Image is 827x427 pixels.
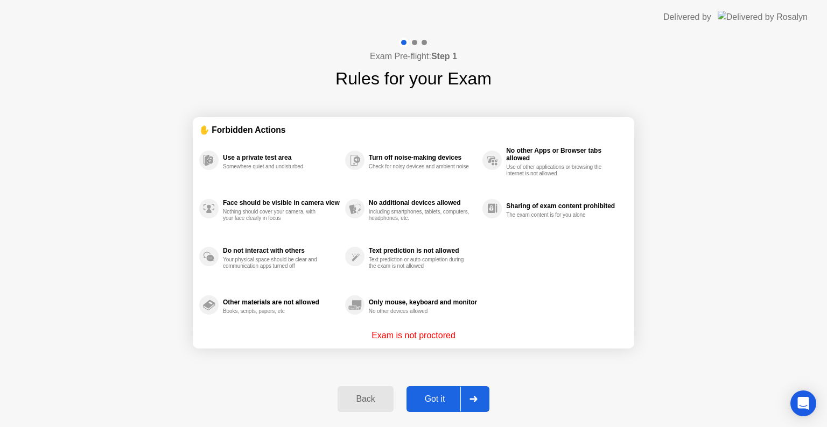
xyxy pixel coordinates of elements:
div: Other materials are not allowed [223,298,340,306]
div: No additional devices allowed [369,199,477,207]
img: Delivered by Rosalyn [718,11,808,23]
div: No other Apps or Browser tabs allowed [506,147,622,162]
div: Open Intercom Messenger [790,390,816,416]
button: Back [338,386,393,412]
div: Delivered by [663,11,711,24]
div: Got it [410,394,460,404]
div: Back [341,394,390,404]
div: Books, scripts, papers, etc [223,308,325,315]
div: The exam content is for you alone [506,212,608,218]
div: Text prediction is not allowed [369,247,477,254]
div: Use of other applications or browsing the internet is not allowed [506,164,608,177]
div: Do not interact with others [223,247,340,254]
h4: Exam Pre-flight: [370,50,457,63]
div: Turn off noise-making devices [369,154,477,161]
div: Only mouse, keyboard and monitor [369,298,477,306]
b: Step 1 [431,52,457,61]
div: Including smartphones, tablets, computers, headphones, etc. [369,209,471,222]
div: Face should be visible in camera view [223,199,340,207]
div: ✋ Forbidden Actions [199,124,628,136]
div: Somewhere quiet and undisturbed [223,163,325,170]
div: Text prediction or auto-completion during the exam is not allowed [369,257,471,269]
div: Your physical space should be clear and communication apps turned off [223,257,325,269]
div: Use a private test area [223,154,340,161]
div: No other devices allowed [369,308,471,315]
div: Sharing of exam content prohibited [506,202,622,210]
div: Check for noisy devices and ambient noise [369,163,471,170]
button: Got it [407,386,489,412]
div: Nothing should cover your camera, with your face clearly in focus [223,209,325,222]
p: Exam is not proctored [372,329,455,342]
h1: Rules for your Exam [335,66,492,91]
